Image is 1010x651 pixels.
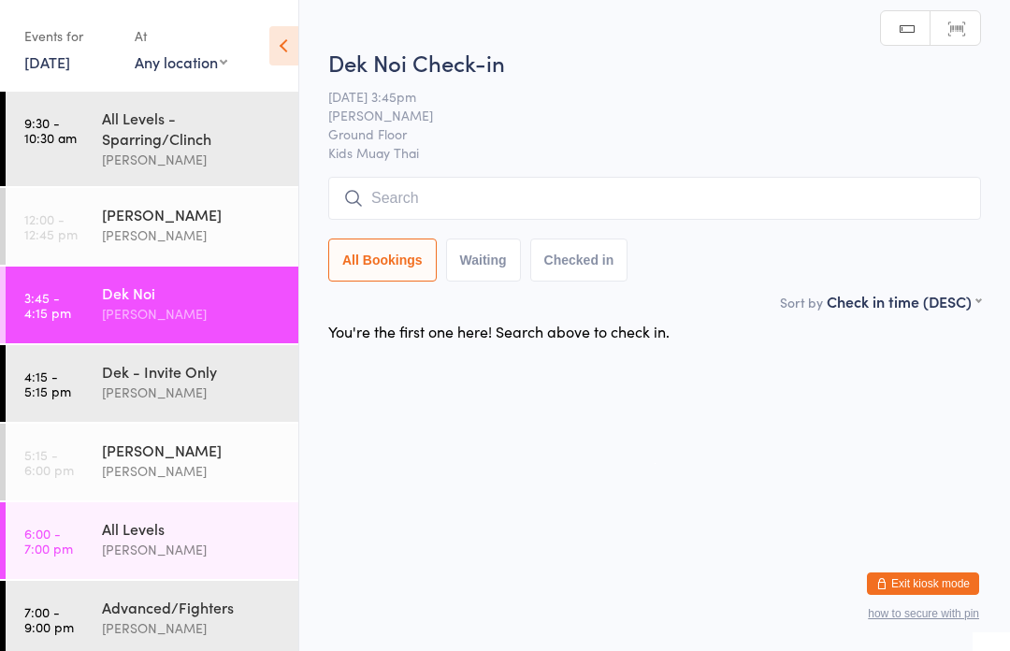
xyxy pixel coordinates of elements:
div: Dek - Invite Only [102,361,282,382]
a: [DATE] [24,51,70,72]
div: [PERSON_NAME] [102,382,282,403]
div: All Levels [102,518,282,539]
time: 7:00 - 9:00 pm [24,604,74,634]
div: [PERSON_NAME] [102,204,282,224]
div: Check in time (DESC) [827,291,981,311]
div: [PERSON_NAME] [102,303,282,325]
button: how to secure with pin [868,607,979,620]
div: At [135,21,227,51]
div: [PERSON_NAME] [102,539,282,560]
a: 4:15 -5:15 pmDek - Invite Only[PERSON_NAME] [6,345,298,422]
div: [PERSON_NAME] [102,460,282,482]
a: 9:30 -10:30 amAll Levels - Sparring/Clinch[PERSON_NAME] [6,92,298,186]
div: Advanced/Fighters [102,597,282,617]
span: [DATE] 3:45pm [328,87,952,106]
a: 6:00 -7:00 pmAll Levels[PERSON_NAME] [6,502,298,579]
input: Search [328,177,981,220]
span: [PERSON_NAME] [328,106,952,124]
time: 3:45 - 4:15 pm [24,290,71,320]
div: Any location [135,51,227,72]
button: All Bookings [328,239,437,282]
button: Waiting [446,239,521,282]
span: Kids Muay Thai [328,143,981,162]
h2: Dek Noi Check-in [328,47,981,78]
div: Dek Noi [102,282,282,303]
button: Exit kiosk mode [867,572,979,595]
span: Ground Floor [328,124,952,143]
time: 9:30 - 10:30 am [24,115,77,145]
div: You're the first one here! Search above to check in. [328,321,670,341]
div: [PERSON_NAME] [102,149,282,170]
a: 3:45 -4:15 pmDek Noi[PERSON_NAME] [6,267,298,343]
time: 4:15 - 5:15 pm [24,369,71,398]
div: All Levels - Sparring/Clinch [102,108,282,149]
div: [PERSON_NAME] [102,617,282,639]
div: [PERSON_NAME] [102,224,282,246]
time: 5:15 - 6:00 pm [24,447,74,477]
label: Sort by [780,293,823,311]
time: 6:00 - 7:00 pm [24,526,73,556]
div: Events for [24,21,116,51]
a: 12:00 -12:45 pm[PERSON_NAME][PERSON_NAME] [6,188,298,265]
button: Checked in [530,239,628,282]
div: [PERSON_NAME] [102,440,282,460]
a: 5:15 -6:00 pm[PERSON_NAME][PERSON_NAME] [6,424,298,500]
time: 12:00 - 12:45 pm [24,211,78,241]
